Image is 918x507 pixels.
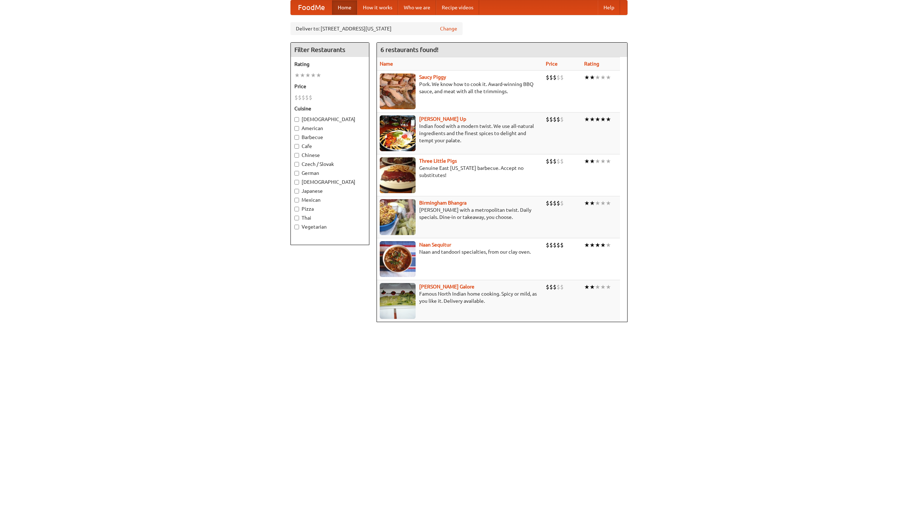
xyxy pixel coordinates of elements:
[560,241,564,249] li: $
[357,0,398,15] a: How it works
[584,283,590,291] li: ★
[294,162,299,167] input: Czech / Slovak
[380,115,416,151] img: curryup.jpg
[290,22,463,35] div: Deliver to: [STREET_ADDRESS][US_STATE]
[557,283,560,291] li: $
[294,214,365,221] label: Thai
[294,225,299,229] input: Vegetarian
[380,283,416,319] img: currygalore.jpg
[380,248,540,255] p: Naan and tandoori specialties, from our clay oven.
[294,71,300,79] li: ★
[584,241,590,249] li: ★
[380,199,416,235] img: bhangra.jpg
[557,199,560,207] li: $
[380,61,393,67] a: Name
[557,115,560,123] li: $
[294,180,299,185] input: [DEMOGRAPHIC_DATA]
[584,199,590,207] li: ★
[419,116,466,122] a: [PERSON_NAME] Up
[546,61,558,67] a: Price
[294,205,365,212] label: Pizza
[294,134,365,141] label: Barbecue
[294,83,365,90] h5: Price
[590,199,595,207] li: ★
[294,105,365,112] h5: Cuisine
[380,164,540,179] p: Genuine East [US_STATE] barbecue. Accept no substitutes!
[549,199,553,207] li: $
[419,284,474,290] a: [PERSON_NAME] Galore
[294,144,299,149] input: Cafe
[549,283,553,291] li: $
[549,157,553,165] li: $
[291,43,369,57] h4: Filter Restaurants
[302,94,305,101] li: $
[584,115,590,123] li: ★
[606,73,611,81] li: ★
[294,135,299,140] input: Barbecue
[590,157,595,165] li: ★
[419,74,446,80] a: Saucy Piggy
[294,153,299,158] input: Chinese
[300,71,305,79] li: ★
[294,117,299,122] input: [DEMOGRAPHIC_DATA]
[600,199,606,207] li: ★
[584,73,590,81] li: ★
[294,189,299,193] input: Japanese
[419,200,467,206] a: Birmingham Bhangra
[380,241,416,277] img: naansequitur.jpg
[380,81,540,95] p: Pork. We know how to cook it. Award-winning BBQ sauce, and meat with all the trimmings.
[595,199,600,207] li: ★
[606,199,611,207] li: ★
[546,73,549,81] li: $
[553,283,557,291] li: $
[294,125,365,132] label: American
[294,116,365,123] label: [DEMOGRAPHIC_DATA]
[600,115,606,123] li: ★
[398,0,436,15] a: Who we are
[546,157,549,165] li: $
[560,73,564,81] li: $
[553,241,557,249] li: $
[380,123,540,144] p: Indian food with a modern twist. We use all-natural ingredients and the finest spices to delight ...
[560,283,564,291] li: $
[294,198,299,202] input: Mexican
[595,157,600,165] li: ★
[291,0,332,15] a: FoodMe
[560,115,564,123] li: $
[600,241,606,249] li: ★
[380,290,540,305] p: Famous North Indian home cooking. Spicy or mild, as you like it. Delivery available.
[606,283,611,291] li: ★
[560,157,564,165] li: $
[606,157,611,165] li: ★
[294,187,365,195] label: Japanese
[590,283,595,291] li: ★
[606,241,611,249] li: ★
[294,216,299,220] input: Thai
[298,94,302,101] li: $
[553,73,557,81] li: $
[553,199,557,207] li: $
[590,241,595,249] li: ★
[600,73,606,81] li: ★
[380,73,416,109] img: saucy.jpg
[557,157,560,165] li: $
[598,0,620,15] a: Help
[600,157,606,165] li: ★
[553,115,557,123] li: $
[419,158,457,164] a: Three Little Pigs
[436,0,479,15] a: Recipe videos
[419,242,451,248] a: Naan Sequitur
[595,283,600,291] li: ★
[546,199,549,207] li: $
[546,115,549,123] li: $
[600,283,606,291] li: ★
[294,152,365,159] label: Chinese
[549,241,553,249] li: $
[294,171,299,176] input: German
